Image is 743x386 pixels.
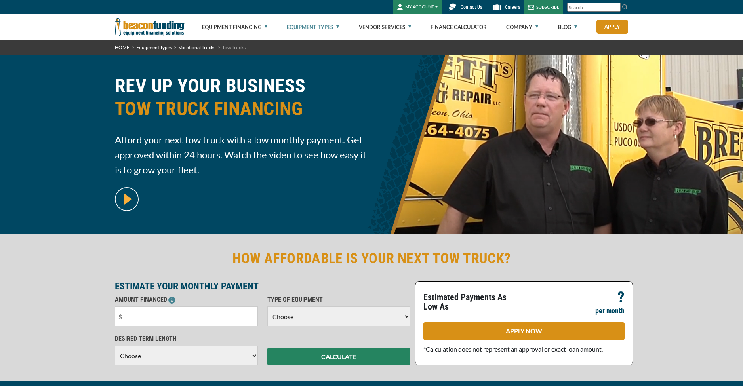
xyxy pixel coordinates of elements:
[179,44,215,50] a: Vocational Trucks
[505,4,520,10] span: Careers
[222,44,246,50] span: Tow Trucks
[506,14,538,40] a: Company
[115,97,367,120] span: TOW TRUCK FINANCING
[115,249,628,268] h2: HOW AFFORDABLE IS YOUR NEXT TOW TRUCK?
[617,293,625,302] p: ?
[136,44,172,50] a: Equipment Types
[115,74,367,126] h1: REV UP YOUR BUSINESS
[423,293,519,312] p: Estimated Payments As Low As
[558,14,577,40] a: Blog
[115,14,185,40] img: Beacon Funding Corporation logo
[359,14,411,40] a: Vendor Services
[115,132,367,177] span: Afford your next tow truck with a low monthly payment. Get approved within 24 hours. Watch the vi...
[567,3,621,12] input: Search
[267,295,410,304] p: TYPE OF EQUIPMENT
[115,334,258,344] p: DESIRED TERM LENGTH
[115,44,130,50] a: HOME
[115,306,258,326] input: $
[287,14,339,40] a: Equipment Types
[423,345,603,353] span: *Calculation does not represent an approval or exact loan amount.
[595,306,625,316] p: per month
[612,4,619,11] a: Clear search text
[461,4,482,10] span: Contact Us
[115,295,258,304] p: AMOUNT FINANCED
[115,281,410,291] p: ESTIMATE YOUR MONTHLY PAYMENT
[202,14,267,40] a: Equipment Financing
[115,187,139,211] img: video modal pop-up play button
[622,4,628,10] img: Search
[596,20,628,34] a: Apply
[267,348,410,365] button: CALCULATE
[431,14,487,40] a: Finance Calculator
[423,322,625,340] a: APPLY NOW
